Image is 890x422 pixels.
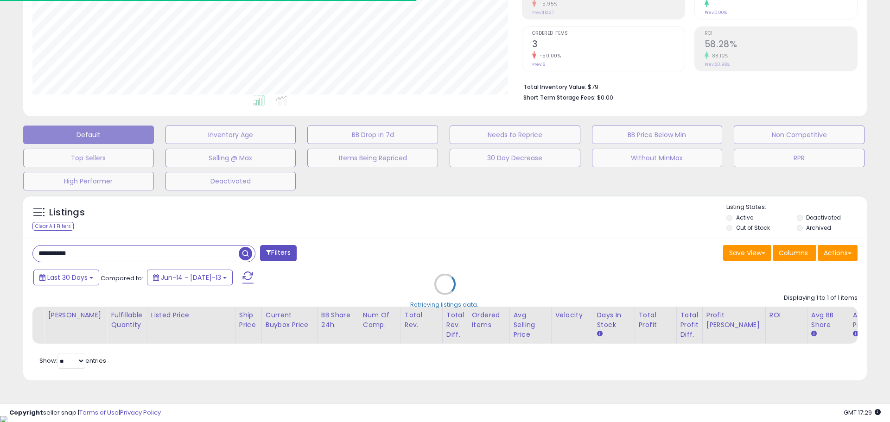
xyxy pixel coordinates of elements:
[532,39,685,51] h2: 3
[709,52,729,59] small: 88.12%
[23,149,154,167] button: Top Sellers
[705,39,857,51] h2: 58.28%
[536,0,558,7] small: -5.95%
[592,149,723,167] button: Without MinMax
[523,83,586,91] b: Total Inventory Value:
[597,93,613,102] span: $0.00
[165,172,296,190] button: Deactivated
[307,149,438,167] button: Items Being Repriced
[523,81,851,92] li: $79
[450,126,580,144] button: Needs to Reprice
[844,408,881,417] span: 2025-08-13 17:29 GMT
[592,126,723,144] button: BB Price Below Min
[120,408,161,417] a: Privacy Policy
[536,52,561,59] small: -50.00%
[165,149,296,167] button: Selling @ Max
[23,126,154,144] button: Default
[165,126,296,144] button: Inventory Age
[523,94,596,101] b: Short Term Storage Fees:
[532,62,545,67] small: Prev: 6
[532,31,685,36] span: Ordered Items
[79,408,119,417] a: Terms of Use
[705,10,727,15] small: Prev: 0.00%
[9,408,43,417] strong: Copyright
[705,31,857,36] span: ROI
[734,149,865,167] button: RPR
[450,149,580,167] button: 30 Day Decrease
[532,10,554,15] small: Prev: $12.27
[410,300,480,309] div: Retrieving listings data..
[705,62,730,67] small: Prev: 30.98%
[734,126,865,144] button: Non Competitive
[23,172,154,190] button: High Performer
[9,409,161,417] div: seller snap | |
[307,126,438,144] button: BB Drop in 7d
